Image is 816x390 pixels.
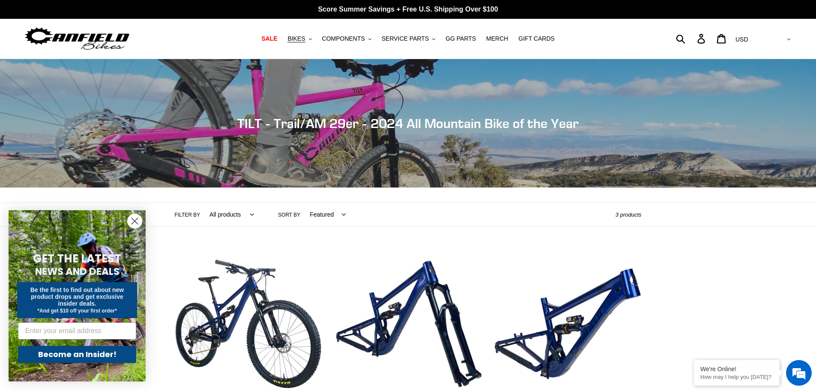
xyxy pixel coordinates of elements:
img: d_696896380_company_1647369064580_696896380 [27,43,49,64]
span: GG PARTS [445,35,476,42]
button: Become an Insider! [18,346,136,363]
span: NEWS AND DEALS [35,265,120,278]
label: Filter by [175,211,200,219]
span: *And get $10 off your first order* [37,308,117,314]
a: GG PARTS [441,33,480,45]
div: Minimize live chat window [140,4,161,25]
span: Be the first to find out about new product drops and get exclusive insider deals. [30,286,124,307]
span: COMPONENTS [322,35,365,42]
span: GIFT CARDS [518,35,555,42]
div: Navigation go back [9,47,22,60]
a: GIFT CARDS [514,33,559,45]
textarea: Type your message and hit 'Enter' [4,234,163,264]
button: BIKES [283,33,316,45]
span: MERCH [486,35,508,42]
a: SALE [257,33,281,45]
span: BIKES [287,35,305,42]
p: How may I help you today? [700,374,773,380]
span: GET THE LATEST [33,251,121,266]
span: We're online! [50,108,118,194]
input: Enter your email address [18,322,136,339]
label: Sort by [278,211,300,219]
div: We're Online! [700,366,773,372]
button: COMPONENTS [318,33,376,45]
span: SERVICE PARTS [382,35,429,42]
a: MERCH [482,33,512,45]
button: Close dialog [127,214,142,229]
span: 3 products [616,211,642,218]
div: Chat with us now [57,48,157,59]
button: SERVICE PARTS [377,33,439,45]
img: Canfield Bikes [24,25,131,52]
span: SALE [261,35,277,42]
input: Search [681,29,702,48]
span: TILT - Trail/AM 29er - 2024 All Mountain Bike of the Year [237,116,579,131]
